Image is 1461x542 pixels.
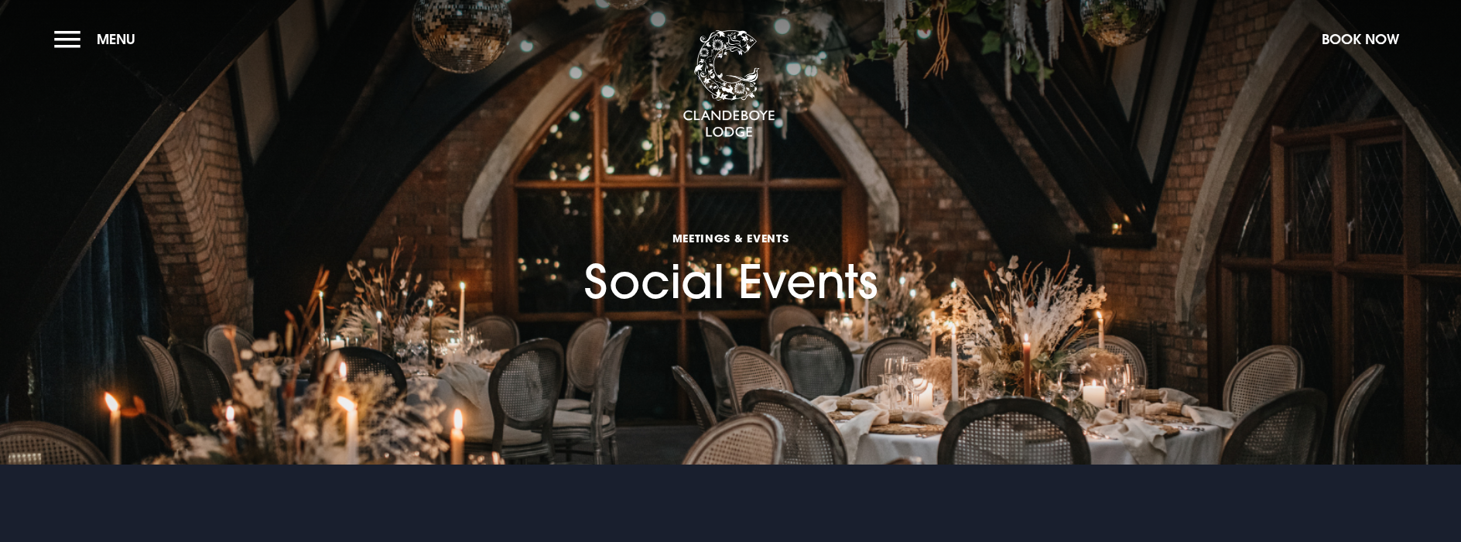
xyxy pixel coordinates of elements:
[97,30,135,48] span: Menu
[54,22,143,56] button: Menu
[683,30,775,139] img: Clandeboye Lodge
[1314,22,1407,56] button: Book Now
[584,231,878,245] span: Meetings & Events
[584,163,878,309] h1: Social Events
